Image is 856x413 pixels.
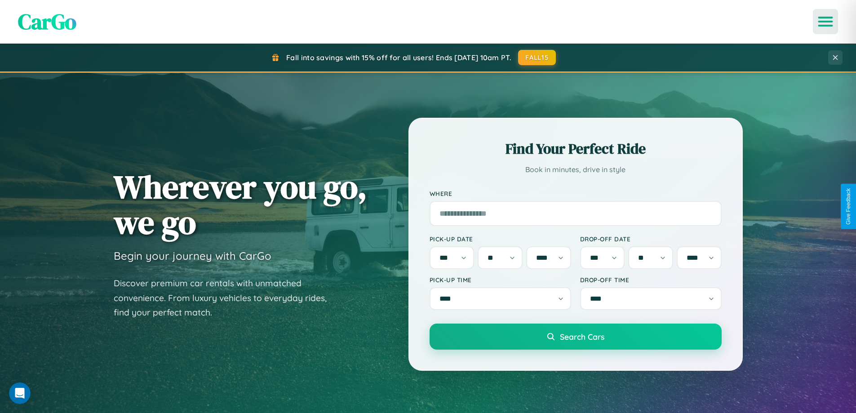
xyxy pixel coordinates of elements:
[813,9,838,34] button: Open menu
[518,50,556,65] button: FALL15
[430,163,722,176] p: Book in minutes, drive in style
[9,382,31,404] iframe: Intercom live chat
[560,332,604,342] span: Search Cars
[430,190,722,197] label: Where
[430,139,722,159] h2: Find Your Perfect Ride
[114,276,338,320] p: Discover premium car rentals with unmatched convenience. From luxury vehicles to everyday rides, ...
[114,169,367,240] h1: Wherever you go, we go
[114,249,271,262] h3: Begin your journey with CarGo
[430,276,571,284] label: Pick-up Time
[286,53,511,62] span: Fall into savings with 15% off for all users! Ends [DATE] 10am PT.
[430,324,722,350] button: Search Cars
[18,7,76,36] span: CarGo
[580,235,722,243] label: Drop-off Date
[580,276,722,284] label: Drop-off Time
[430,235,571,243] label: Pick-up Date
[845,188,852,225] div: Give Feedback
